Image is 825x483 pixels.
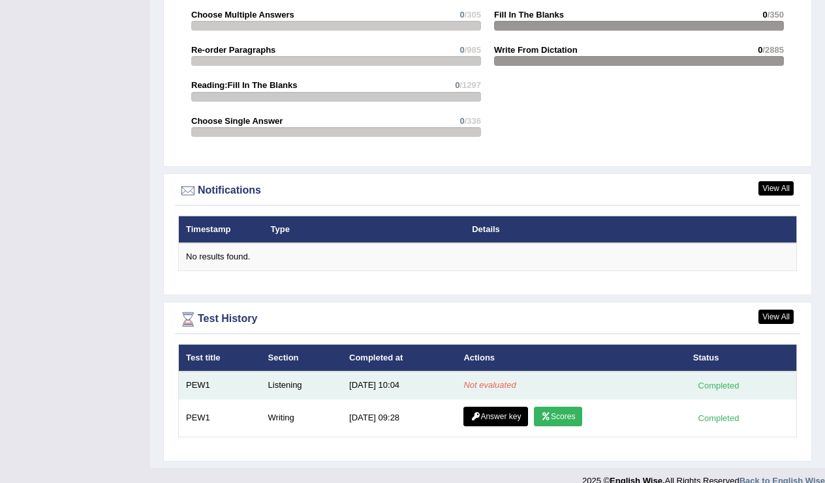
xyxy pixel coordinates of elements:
a: View All [758,181,794,196]
div: Completed [693,379,744,392]
strong: Write From Dictation [494,45,578,55]
td: [DATE] 10:04 [342,372,456,399]
td: PEW1 [179,372,261,399]
th: Status [686,344,797,372]
span: /1297 [459,80,481,90]
em: Not evaluated [463,380,516,390]
span: 0 [758,45,762,55]
span: /350 [768,10,784,20]
span: 0 [762,10,767,20]
td: Listening [261,372,342,399]
span: 0 [455,80,459,90]
td: PEW1 [179,399,261,437]
div: No results found. [186,251,789,263]
span: 0 [459,10,464,20]
div: Notifications [178,181,797,201]
span: /985 [465,45,481,55]
a: Scores [534,407,582,426]
span: /305 [465,10,481,20]
span: 0 [459,45,464,55]
span: /336 [465,116,481,126]
div: Completed [693,411,744,425]
span: /2885 [762,45,784,55]
strong: Reading:Fill In The Blanks [191,80,298,90]
strong: Re-order Paragraphs [191,45,275,55]
a: View All [758,310,794,324]
th: Section [261,344,342,372]
th: Completed at [342,344,456,372]
th: Actions [456,344,685,372]
strong: Choose Single Answer [191,116,283,126]
th: Details [465,216,718,243]
strong: Choose Multiple Answers [191,10,294,20]
th: Test title [179,344,261,372]
span: 0 [459,116,464,126]
td: [DATE] 09:28 [342,399,456,437]
strong: Fill In The Blanks [494,10,564,20]
th: Type [264,216,465,243]
td: Writing [261,399,342,437]
th: Timestamp [179,216,264,243]
div: Test History [178,310,797,329]
a: Answer key [463,407,528,426]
